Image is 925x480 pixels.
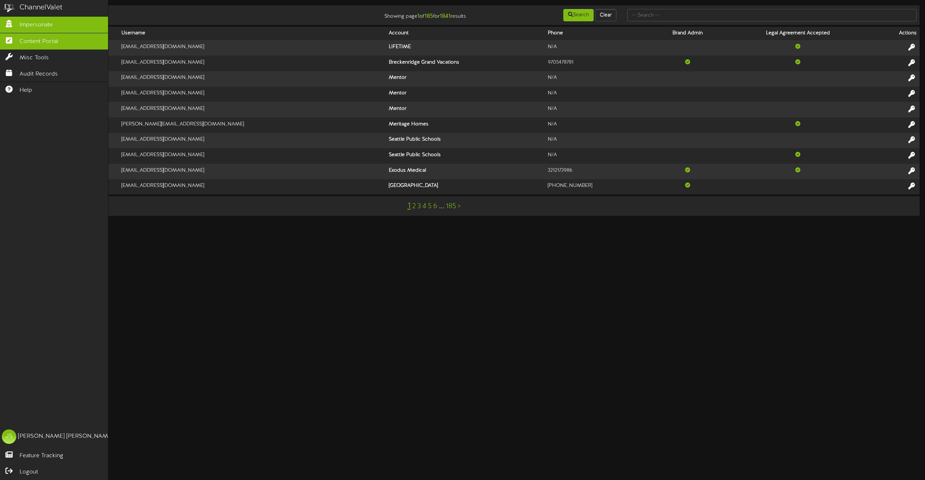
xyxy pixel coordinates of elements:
span: Logout [20,468,38,476]
th: LIFETIME [386,40,545,56]
td: 9705478781 [545,56,650,71]
td: [EMAIL_ADDRESS][DOMAIN_NAME] [119,102,386,117]
span: Content Portal [20,38,58,46]
a: 1 [408,201,411,211]
th: Brand Admin [650,27,725,40]
td: [EMAIL_ADDRESS][DOMAIN_NAME] [119,56,386,71]
td: [PERSON_NAME][EMAIL_ADDRESS][DOMAIN_NAME] [119,117,386,133]
td: [PHONE_NUMBER] [545,179,650,194]
td: [EMAIL_ADDRESS][DOMAIN_NAME] [119,179,386,194]
td: [EMAIL_ADDRESS][DOMAIN_NAME] [119,87,386,102]
a: 3 [417,202,421,210]
td: [EMAIL_ADDRESS][DOMAIN_NAME] [119,164,386,179]
td: [EMAIL_ADDRESS][DOMAIN_NAME] [119,148,386,164]
th: Seattle Public Schools [386,133,545,149]
td: N/A [545,148,650,164]
div: JS [2,429,16,444]
a: 5 [428,202,432,210]
td: 3212173986 [545,164,650,179]
th: Username [119,27,386,40]
strong: 185 [425,13,433,20]
th: Seattle Public Schools [386,148,545,164]
button: Clear [595,9,616,21]
a: 6 [433,202,438,210]
td: N/A [545,87,650,102]
td: N/A [545,40,650,56]
a: 2 [412,202,416,210]
td: [EMAIL_ADDRESS][DOMAIN_NAME] [119,71,386,87]
th: Breckenridge Grand Vacations [386,56,545,71]
td: [EMAIL_ADDRESS][DOMAIN_NAME] [119,133,386,149]
span: Help [20,86,32,95]
td: N/A [545,133,650,149]
span: Audit Records [20,70,58,78]
td: N/A [545,71,650,87]
td: [EMAIL_ADDRESS][DOMAIN_NAME] [119,40,386,56]
th: Mentor [386,87,545,102]
a: 4 [422,202,426,210]
th: Legal Agreement Accepted [725,27,871,40]
th: Meritage Homes [386,117,545,133]
th: Mentor [386,102,545,117]
div: [PERSON_NAME] [PERSON_NAME] [18,432,113,441]
th: Account [386,27,545,40]
th: Exodus Medical [386,164,545,179]
span: Feature Tracking [20,452,63,460]
a: ... [439,202,444,210]
span: Impersonate [20,21,53,29]
button: Search [563,9,594,21]
span: Misc Tools [20,54,49,62]
input: -- Search -- [627,9,917,21]
div: Showing page of for results [321,8,472,21]
th: Actions [870,27,920,40]
div: ChannelValet [20,3,63,13]
td: N/A [545,102,650,117]
a: 185 [446,202,456,210]
th: Phone [545,27,650,40]
th: Mentor [386,71,545,87]
strong: 1 [417,13,420,20]
td: N/A [545,117,650,133]
strong: 1841 [440,13,451,20]
a: > [458,202,461,210]
th: [GEOGRAPHIC_DATA] [386,179,545,194]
